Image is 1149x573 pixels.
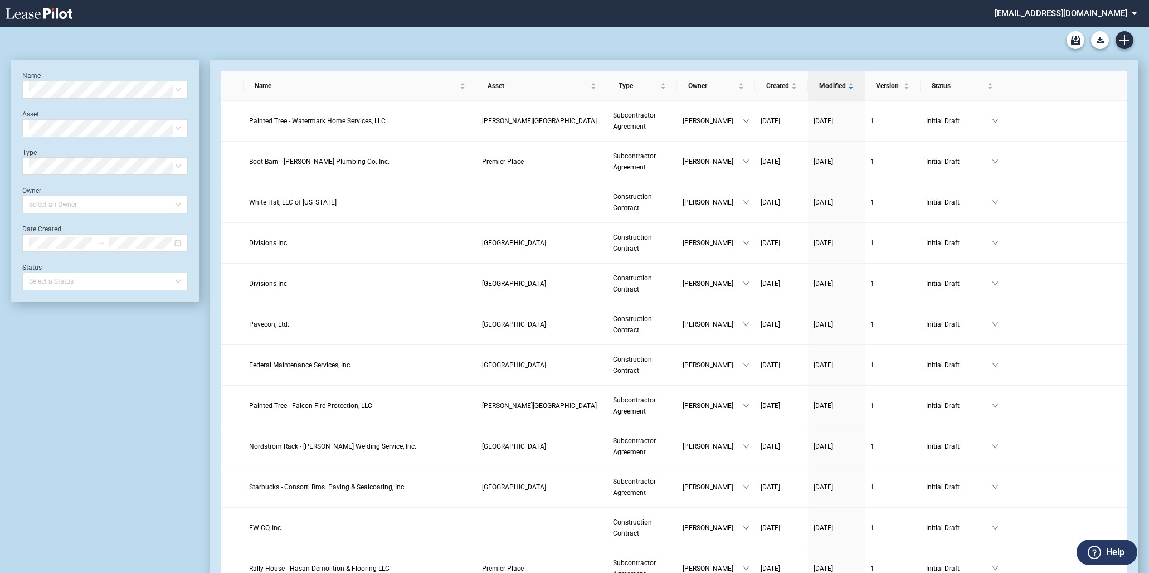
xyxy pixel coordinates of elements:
[249,361,352,369] span: Federal Maintenance Services, Inc.
[249,321,289,328] span: Pavecon, Ltd.
[482,400,602,411] a: [PERSON_NAME][GEOGRAPHIC_DATA]
[870,482,915,493] a: 1
[613,354,671,376] a: Construction Contract
[814,361,833,369] span: [DATE]
[249,117,386,125] span: Painted Tree - Watermark Home Services, LLC
[761,483,780,491] span: [DATE]
[683,115,743,127] span: [PERSON_NAME]
[688,80,736,91] span: Owner
[613,152,656,171] span: Subcontractor Agreement
[743,362,749,368] span: down
[870,483,874,491] span: 1
[992,402,999,409] span: down
[814,198,833,206] span: [DATE]
[1106,545,1124,560] label: Help
[761,443,780,450] span: [DATE]
[613,313,671,336] a: Construction Contract
[249,198,337,206] span: White Hat, LLC of Indiana
[743,158,749,165] span: down
[22,149,37,157] label: Type
[870,117,874,125] span: 1
[870,198,874,206] span: 1
[814,483,833,491] span: [DATE]
[926,360,992,371] span: Initial Draft
[683,319,743,330] span: [PERSON_NAME]
[249,443,416,450] span: Nordstrom Rack - D. Cronin's Welding Service, Inc.
[476,71,607,101] th: Asset
[755,71,808,101] th: Created
[761,115,802,127] a: [DATE]
[97,239,105,247] span: to
[613,234,652,252] span: Construction Contract
[249,156,471,167] a: Boot Barn - [PERSON_NAME] Plumbing Co. Inc.
[926,482,992,493] span: Initial Draft
[613,315,652,334] span: Construction Contract
[743,240,749,246] span: down
[992,484,999,491] span: down
[613,396,656,415] span: Subcontractor Agreement
[761,239,780,247] span: [DATE]
[761,319,802,330] a: [DATE]
[743,402,749,409] span: down
[814,197,859,208] a: [DATE]
[743,443,749,450] span: down
[814,482,859,493] a: [DATE]
[249,239,287,247] span: Divisions Inc
[761,361,780,369] span: [DATE]
[249,482,471,493] a: Starbucks - Consorti Bros. Paving & Sealcoating, Inc.
[761,441,802,452] a: [DATE]
[249,115,471,127] a: Painted Tree - Watermark Home Services, LLC
[761,198,780,206] span: [DATE]
[870,402,874,410] span: 1
[22,110,39,118] label: Asset
[613,110,671,132] a: Subcontractor Agreement
[761,321,780,328] span: [DATE]
[876,80,902,91] span: Version
[992,118,999,124] span: down
[249,441,471,452] a: Nordstrom Rack - [PERSON_NAME] Welding Service, Inc.
[743,321,749,328] span: down
[482,361,546,369] span: Wood Ridge Plaza
[743,118,749,124] span: down
[814,524,833,532] span: [DATE]
[761,278,802,289] a: [DATE]
[683,278,743,289] span: [PERSON_NAME]
[926,197,992,208] span: Initial Draft
[1116,31,1133,49] a: Create new document
[766,80,789,91] span: Created
[613,517,671,539] a: Construction Contract
[992,525,999,531] span: down
[482,237,602,249] a: [GEOGRAPHIC_DATA]
[249,158,390,166] span: Boot Barn - J.R. Swanson Plumbing Co. Inc.
[814,237,859,249] a: [DATE]
[926,522,992,533] span: Initial Draft
[1088,31,1112,49] md-menu: Download Blank Form List
[814,158,833,166] span: [DATE]
[870,565,874,572] span: 1
[814,115,859,127] a: [DATE]
[97,239,105,247] span: swap-right
[613,193,652,212] span: Construction Contract
[743,525,749,531] span: down
[819,80,846,91] span: Modified
[613,273,671,295] a: Construction Contract
[482,483,546,491] span: Mid-Valley Mall
[22,72,41,80] label: Name
[992,443,999,450] span: down
[743,199,749,206] span: down
[482,565,524,572] span: Premier Place
[22,225,61,233] label: Date Created
[249,524,283,532] span: FW-CO, Inc.
[482,280,546,288] span: Silas Creek Crossing
[613,437,656,456] span: Subcontractor Agreement
[249,280,287,288] span: Divisions Inc
[814,280,833,288] span: [DATE]
[683,197,743,208] span: [PERSON_NAME]
[814,443,833,450] span: [DATE]
[613,232,671,254] a: Construction Contract
[926,237,992,249] span: Initial Draft
[677,71,755,101] th: Owner
[992,321,999,328] span: down
[870,400,915,411] a: 1
[743,280,749,287] span: down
